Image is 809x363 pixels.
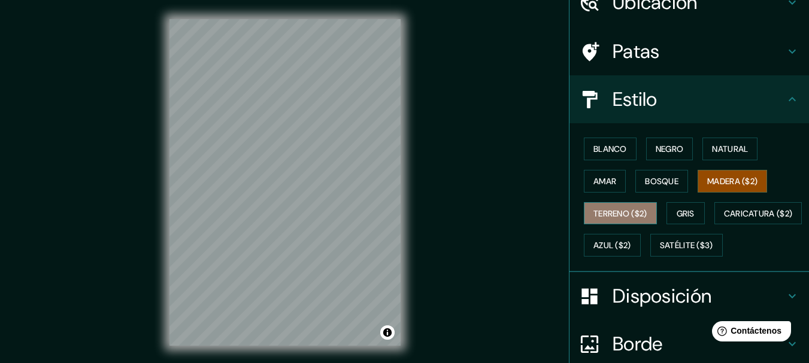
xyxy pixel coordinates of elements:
[660,240,713,251] font: Satélite ($3)
[613,283,711,309] font: Disposición
[569,75,809,123] div: Estilo
[569,28,809,75] div: Patas
[613,39,660,64] font: Patas
[666,202,705,225] button: Gris
[714,202,802,225] button: Caricatura ($2)
[650,234,723,257] button: Satélite ($3)
[593,144,627,154] font: Blanco
[584,170,626,193] button: Amar
[584,138,637,160] button: Blanco
[584,202,657,225] button: Terreno ($2)
[702,316,796,350] iframe: Lanzador de widgets de ayuda
[569,272,809,320] div: Disposición
[380,325,395,340] button: Activar o desactivar atribución
[613,87,657,112] font: Estilo
[656,144,684,154] font: Negro
[169,19,401,346] canvas: Mapa
[646,138,693,160] button: Negro
[677,208,695,219] font: Gris
[712,144,748,154] font: Natural
[613,331,663,356] font: Borde
[593,176,616,187] font: Amar
[593,240,631,251] font: Azul ($2)
[724,208,793,219] font: Caricatura ($2)
[698,170,767,193] button: Madera ($2)
[702,138,758,160] button: Natural
[707,176,758,187] font: Madera ($2)
[635,170,688,193] button: Bosque
[593,208,647,219] font: Terreno ($2)
[584,234,641,257] button: Azul ($2)
[645,176,678,187] font: Bosque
